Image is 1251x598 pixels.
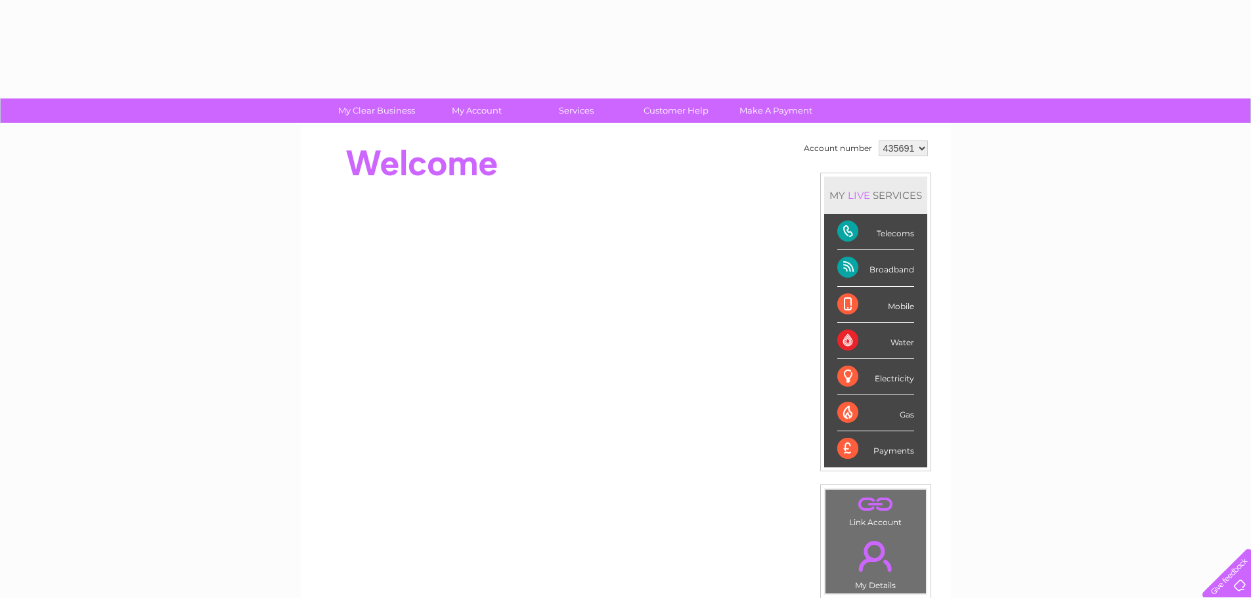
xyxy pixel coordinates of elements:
[422,98,531,123] a: My Account
[837,214,914,250] div: Telecoms
[829,493,923,516] a: .
[837,359,914,395] div: Electricity
[837,250,914,286] div: Broadband
[837,287,914,323] div: Mobile
[825,530,927,594] td: My Details
[322,98,431,123] a: My Clear Business
[722,98,830,123] a: Make A Payment
[801,137,875,160] td: Account number
[845,189,873,202] div: LIVE
[622,98,730,123] a: Customer Help
[824,177,927,214] div: MY SERVICES
[837,395,914,431] div: Gas
[837,323,914,359] div: Water
[837,431,914,467] div: Payments
[825,489,927,530] td: Link Account
[829,533,923,579] a: .
[522,98,630,123] a: Services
